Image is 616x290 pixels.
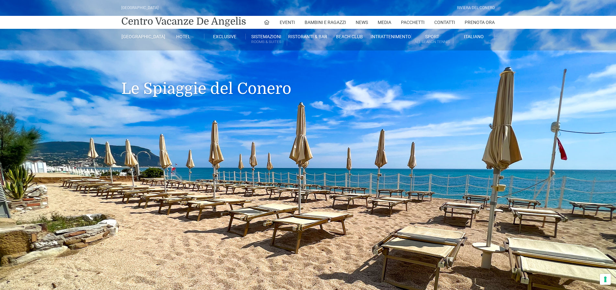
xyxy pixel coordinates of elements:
small: All Season Tennis [412,39,453,45]
a: Prenota Ora [465,16,495,29]
a: Ristoranti & Bar [287,34,329,39]
a: Italiano [453,34,495,39]
a: Beach Club [329,34,370,39]
a: SistemazioniRooms & Suites [246,34,287,46]
span: Italiano [464,34,484,39]
a: Centro Vacanze De Angelis [121,15,246,28]
a: Bambini e Ragazzi [305,16,346,29]
a: Hotel [163,34,204,39]
button: Le tue preferenze relative al consenso per le tecnologie di tracciamento [600,274,611,285]
h1: Le Spiaggie del Conero [121,50,495,107]
a: [GEOGRAPHIC_DATA] [121,34,163,39]
a: News [356,16,368,29]
a: Exclusive [204,34,246,39]
a: Media [378,16,391,29]
div: [GEOGRAPHIC_DATA] [121,5,158,11]
a: Contatti [434,16,455,29]
a: SportAll Season Tennis [412,34,453,46]
a: Eventi [280,16,295,29]
small: Rooms & Suites [246,39,287,45]
div: Riviera Del Conero [457,5,495,11]
a: Pacchetti [401,16,425,29]
a: Intrattenimento [370,34,412,39]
